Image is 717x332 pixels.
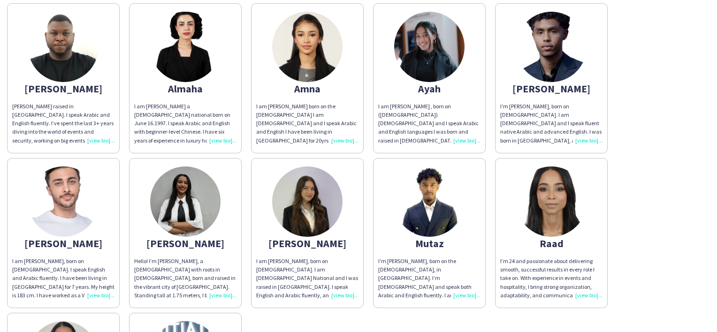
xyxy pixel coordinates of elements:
div: I am [PERSON_NAME] a [DEMOGRAPHIC_DATA] national born on June 16.1997. I speak Arabic and English... [134,102,236,145]
div: [PERSON_NAME] [12,239,114,248]
div: [PERSON_NAME] [12,84,114,93]
img: thumb-0c99f086-efba-4e05-a457-4246f39b963a.jpg [150,166,221,237]
div: Raad [500,239,603,248]
img: thumb-68c093c671250.jpeg [394,166,465,237]
img: thumb-68d16d5b05dc2.jpeg [516,166,587,237]
div: Hello! I’m [PERSON_NAME], a [DEMOGRAPHIC_DATA] with roots in [DEMOGRAPHIC_DATA], born and raised ... [134,257,236,300]
img: thumb-9e882183-ba0c-497a-86f9-db893e2c1540.png [28,166,99,237]
div: I am [PERSON_NAME], born on [DEMOGRAPHIC_DATA]. I speak English and Arabic fluently. I have been ... [12,257,114,300]
div: I’m [PERSON_NAME], born on the [DEMOGRAPHIC_DATA], in [GEOGRAPHIC_DATA]. I’m [DEMOGRAPHIC_DATA] a... [378,257,481,300]
div: Almaha [134,84,236,93]
div: Mutaz [378,239,481,248]
img: thumb-68cb52027a68a.jpeg [272,12,343,82]
img: thumb-66ea8428de065.jpeg [516,12,587,82]
div: I am [PERSON_NAME] born on the [DEMOGRAPHIC_DATA] I am [DEMOGRAPHIC_DATA] and I speak Arabic and ... [256,102,358,145]
div: I’m 24 and passionate about delivering smooth, successful results in every role I take on. With e... [500,257,603,300]
div: [PERSON_NAME] [256,239,358,248]
img: thumb-c862469f-fc06-4f1e-af3d-2b8e6a07bb09.jpg [394,12,465,82]
div: [PERSON_NAME] raised in [GEOGRAPHIC_DATA]. I speak Arabic and English fluently. I’ve spent the la... [12,102,114,145]
div: I'm [PERSON_NAME], born on [DEMOGRAPHIC_DATA]. I am [DEMOGRAPHIC_DATA] and I speak fluent native ... [500,102,603,145]
div: I am [PERSON_NAME] , born on ([DEMOGRAPHIC_DATA]) [DEMOGRAPHIC_DATA] and I speak Arabic and Engli... [378,102,481,145]
div: I am [PERSON_NAME], born on [DEMOGRAPHIC_DATA]. I am [DEMOGRAPHIC_DATA] National and I was raised... [256,257,358,300]
div: [PERSON_NAME] [500,84,603,93]
div: [PERSON_NAME] [134,239,236,248]
img: thumb-68af201b42f64.jpeg [272,166,343,237]
img: thumb-5dea5593-4836-443e-8372-c69c8701c467.png [150,12,221,82]
div: Ayah [378,84,481,93]
img: thumb-9d49ac32-8468-4eb2-b218-1366b8821a73.jpg [28,12,99,82]
div: Amna [256,84,358,93]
